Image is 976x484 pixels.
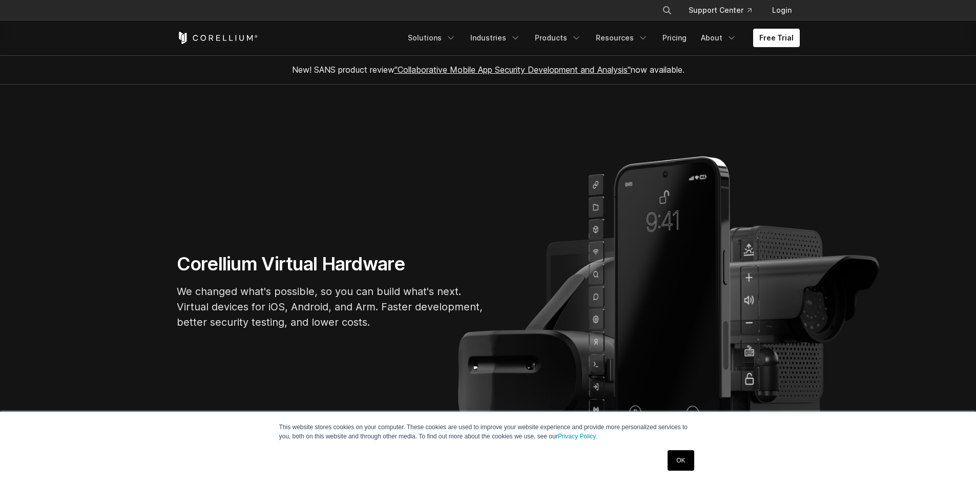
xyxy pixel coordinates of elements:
[753,29,800,47] a: Free Trial
[668,450,694,471] a: OK
[279,423,697,441] p: This website stores cookies on your computer. These cookies are used to improve your website expe...
[394,65,631,75] a: "Collaborative Mobile App Security Development and Analysis"
[292,65,684,75] span: New! SANS product review now available.
[529,29,588,47] a: Products
[590,29,654,47] a: Resources
[764,1,800,19] a: Login
[695,29,743,47] a: About
[177,32,258,44] a: Corellium Home
[658,1,676,19] button: Search
[402,29,800,47] div: Navigation Menu
[177,284,484,330] p: We changed what's possible, so you can build what's next. Virtual devices for iOS, Android, and A...
[402,29,462,47] a: Solutions
[650,1,800,19] div: Navigation Menu
[656,29,693,47] a: Pricing
[177,252,484,276] h1: Corellium Virtual Hardware
[464,29,527,47] a: Industries
[680,1,760,19] a: Support Center
[558,433,597,440] a: Privacy Policy.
